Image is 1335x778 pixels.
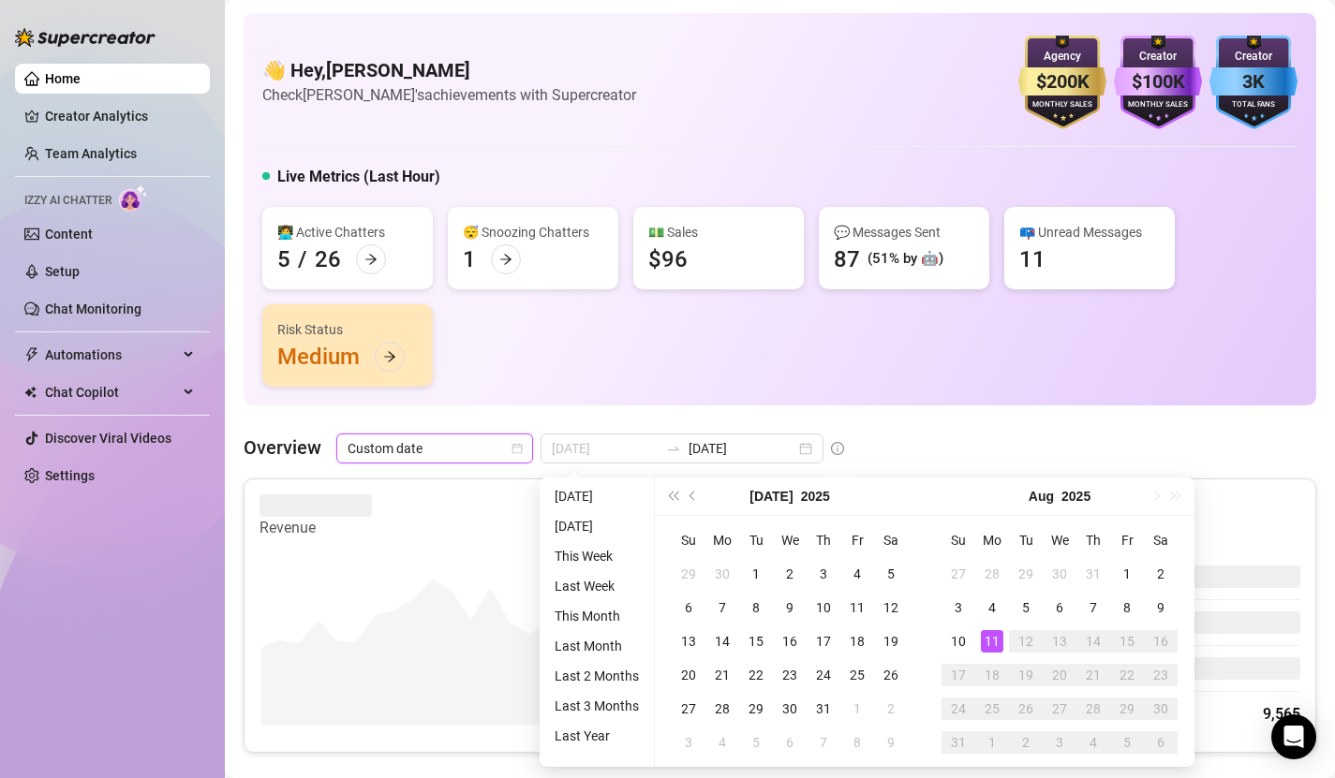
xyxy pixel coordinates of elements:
td: 2025-07-11 [840,591,874,624]
td: 2025-08-01 [840,692,874,726]
td: 2025-09-06 [1144,726,1178,759]
div: 23 [779,664,801,686]
a: Content [45,227,93,242]
div: 15 [745,630,767,653]
img: Chat Copilot [24,386,37,399]
h5: Live Metrics (Last Hour) [277,166,440,188]
span: arrow-right [383,350,396,363]
td: 2025-07-13 [672,624,705,658]
li: Last 3 Months [547,695,646,717]
div: 1 [745,563,767,585]
img: AI Chatter [119,184,148,212]
div: 21 [1082,664,1105,686]
th: We [773,523,807,557]
span: info-circle [831,442,844,455]
div: 18 [981,664,1003,686]
div: 6 [677,596,700,619]
div: 4 [846,563,868,585]
td: 2025-08-12 [1009,624,1043,658]
td: 2025-07-05 [874,557,908,591]
div: 7 [812,731,835,754]
td: 2025-07-10 [807,591,840,624]
span: Automations [45,340,178,370]
div: 30 [1150,697,1172,720]
div: 📪 Unread Messages [1019,222,1160,242]
div: 25 [981,697,1003,720]
div: 9,565 [1263,703,1300,726]
div: 20 [677,664,700,686]
td: 2025-08-29 [1110,692,1144,726]
div: 4 [981,596,1003,619]
td: 2025-07-31 [1076,557,1110,591]
td: 2025-08-10 [942,624,975,658]
div: 10 [812,596,835,619]
li: This Month [547,605,646,627]
td: 2025-07-30 [773,692,807,726]
td: 2025-07-01 [739,557,773,591]
div: 11 [981,630,1003,653]
td: 2025-08-03 [672,726,705,759]
div: 11 [846,596,868,619]
div: 3K [1209,67,1298,96]
div: 5 [277,244,290,274]
div: 22 [745,664,767,686]
td: 2025-07-23 [773,658,807,692]
div: 15 [1116,630,1138,653]
td: 2025-08-24 [942,692,975,726]
div: 12 [1015,630,1037,653]
li: Last Week [547,575,646,597]
td: 2025-08-22 [1110,658,1144,692]
div: 30 [711,563,734,585]
div: 1 [1116,563,1138,585]
img: logo-BBDzfeDw.svg [15,28,156,47]
div: 29 [745,697,767,720]
td: 2025-07-15 [739,624,773,658]
th: Tu [739,523,773,557]
div: 2 [779,563,801,585]
td: 2025-08-27 [1043,692,1076,726]
td: 2025-07-03 [807,557,840,591]
div: 11 [1019,244,1046,274]
td: 2025-07-16 [773,624,807,658]
a: Discover Viral Videos [45,431,171,446]
div: 5 [1116,731,1138,754]
input: Start date [552,438,659,459]
td: 2025-08-26 [1009,692,1043,726]
div: 6 [779,731,801,754]
div: 9 [880,731,902,754]
span: Izzy AI Chatter [24,192,111,210]
div: 1 [463,244,476,274]
div: 16 [779,630,801,653]
td: 2025-07-14 [705,624,739,658]
td: 2025-09-02 [1009,726,1043,759]
td: 2025-08-09 [1144,591,1178,624]
div: Total Fans [1209,99,1298,111]
div: 13 [677,630,700,653]
td: 2025-08-28 [1076,692,1110,726]
div: 10 [947,630,970,653]
div: 7 [711,596,734,619]
article: Overview [244,433,321,462]
td: 2025-08-04 [975,591,1009,624]
div: 7 [1082,596,1105,619]
th: We [1043,523,1076,557]
td: 2025-08-20 [1043,658,1076,692]
td: 2025-07-30 [1043,557,1076,591]
div: 26 [315,244,341,274]
td: 2025-07-27 [942,557,975,591]
td: 2025-08-05 [739,726,773,759]
td: 2025-06-29 [672,557,705,591]
input: End date [689,438,795,459]
button: Choose a year [801,477,830,515]
div: 29 [1116,697,1138,720]
span: thunderbolt [24,347,39,362]
td: 2025-08-01 [1110,557,1144,591]
div: 14 [711,630,734,653]
a: Settings [45,468,95,483]
div: 29 [677,563,700,585]
td: 2025-08-06 [773,726,807,759]
td: 2025-08-07 [807,726,840,759]
article: Check [PERSON_NAME]'s achievements with Supercreator [262,83,636,107]
div: 8 [745,596,767,619]
span: arrow-right [499,253,512,266]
